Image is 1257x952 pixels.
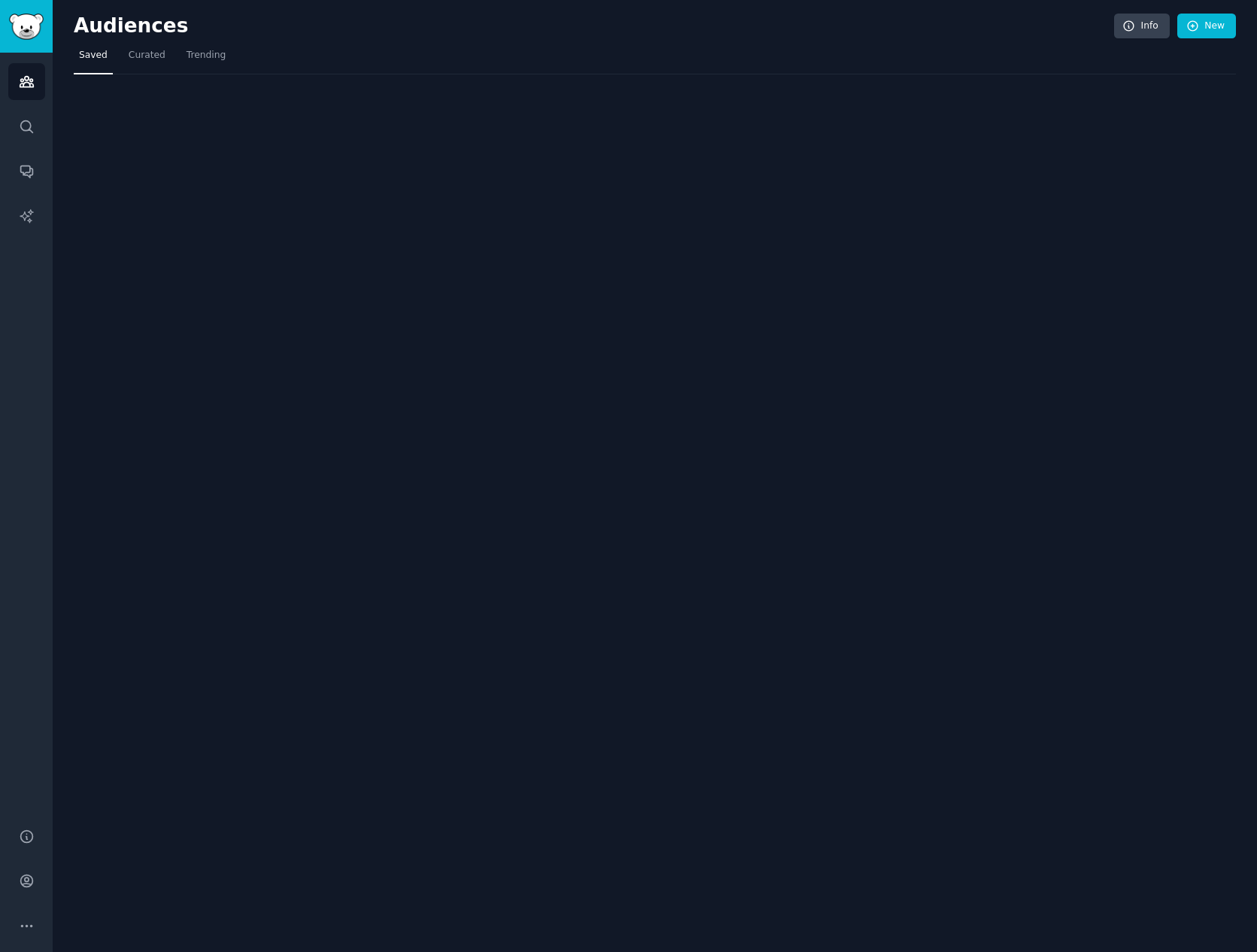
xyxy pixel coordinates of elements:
[187,49,226,62] span: Trending
[123,44,171,74] a: Curated
[79,49,108,62] span: Saved
[74,14,1114,38] h2: Audiences
[181,44,231,74] a: Trending
[1177,14,1236,39] a: New
[1114,14,1170,39] a: Info
[74,44,113,74] a: Saved
[129,49,165,62] span: Curated
[9,14,44,40] img: GummySearch logo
